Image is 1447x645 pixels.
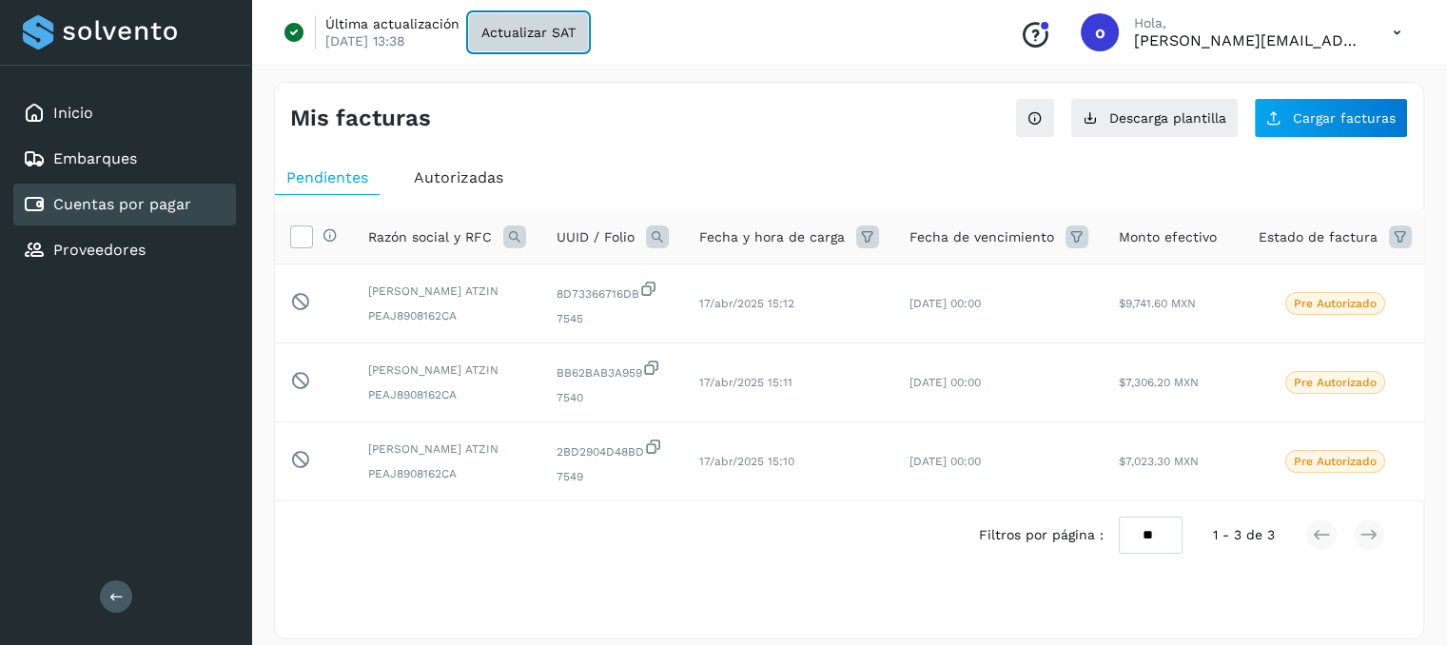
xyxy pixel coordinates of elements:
span: 8D73366716DB [557,280,669,303]
span: [DATE] 00:00 [909,297,981,310]
span: Monto efectivo [1119,227,1217,247]
div: Inicio [13,92,236,134]
span: Cargar facturas [1293,111,1396,125]
span: 17/abr/2025 15:12 [699,297,794,310]
p: [DATE] 13:38 [325,32,405,49]
span: PEAJ8908162CA [368,307,526,324]
span: [PERSON_NAME] ATZIN [368,362,526,379]
span: UUID / Folio [557,227,635,247]
span: Descarga plantilla [1109,111,1226,125]
span: [PERSON_NAME] ATZIN [368,440,526,458]
span: BB62BAB3A959 [557,359,669,381]
a: Inicio [53,104,93,122]
span: 7545 [557,310,669,327]
span: Pendientes [286,168,368,186]
span: Fecha de vencimiento [909,227,1054,247]
div: Embarques [13,138,236,180]
span: Autorizadas [414,168,503,186]
span: Actualizar SAT [481,26,576,39]
a: Cuentas por pagar [53,195,191,213]
span: 17/abr/2025 15:11 [699,376,792,389]
a: Proveedores [53,241,146,259]
span: 2BD2904D48BD [557,438,669,460]
p: Pre Autorizado [1294,455,1377,468]
span: $9,741.60 MXN [1119,297,1196,310]
span: Razón social y RFC [368,227,492,247]
span: $7,023.30 MXN [1119,455,1199,468]
span: $7,306.20 MXN [1119,376,1199,389]
span: PEAJ8908162CA [368,386,526,403]
span: Fecha y hora de carga [699,227,845,247]
p: Pre Autorizado [1294,297,1377,310]
p: Última actualización [325,15,460,32]
span: [DATE] 00:00 [909,455,981,468]
h4: Mis facturas [290,105,431,132]
span: 7549 [557,468,669,485]
span: 1 - 3 de 3 [1213,525,1275,545]
p: Pre Autorizado [1294,376,1377,389]
div: Proveedores [13,229,236,271]
button: Descarga plantilla [1070,98,1239,138]
a: Embarques [53,149,137,167]
p: Hola, [1134,15,1362,31]
button: Actualizar SAT [469,13,588,51]
span: Filtros por página : [979,525,1104,545]
div: Cuentas por pagar [13,184,236,225]
span: 17/abr/2025 15:10 [699,455,794,468]
span: Estado de factura [1259,227,1378,247]
span: PEAJ8908162CA [368,465,526,482]
span: 7540 [557,389,669,406]
span: [DATE] 00:00 [909,376,981,389]
span: [PERSON_NAME] ATZIN [368,283,526,300]
p: obed.perez@clcsolutions.com.mx [1134,31,1362,49]
button: Cargar facturas [1254,98,1408,138]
